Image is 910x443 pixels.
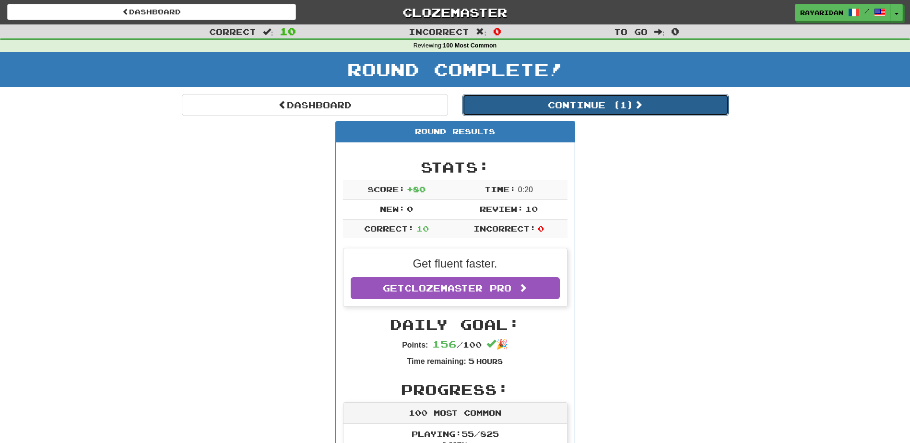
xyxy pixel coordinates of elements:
[462,94,729,116] button: Continue (1)
[493,25,501,37] span: 0
[343,403,567,424] div: 100 Most Common
[473,224,536,233] span: Incorrect:
[380,204,405,213] span: New:
[443,42,496,49] strong: 100 Most Common
[407,204,413,213] span: 0
[407,357,466,365] strong: Time remaining:
[402,341,428,349] strong: Points:
[432,340,482,349] span: / 100
[538,224,544,233] span: 0
[343,159,567,175] h2: Stats:
[416,224,429,233] span: 10
[7,4,296,20] a: Dashboard
[671,25,679,37] span: 0
[518,186,533,194] span: 0 : 20
[407,185,425,194] span: + 80
[351,256,560,272] p: Get fluent faster.
[486,339,508,350] span: 🎉
[367,185,405,194] span: Score:
[432,338,457,350] span: 156
[343,382,567,397] h2: Progress:
[336,121,575,142] div: Round Results
[3,60,907,79] h1: Round Complete!
[480,204,523,213] span: Review:
[351,277,560,299] a: GetClozemaster Pro
[525,204,538,213] span: 10
[476,28,486,36] span: :
[468,356,474,365] span: 5
[476,357,503,365] small: Hours
[654,28,665,36] span: :
[209,27,256,36] span: Correct
[263,28,273,36] span: :
[412,429,499,438] span: Playing: 55 / 825
[409,27,469,36] span: Incorrect
[343,316,567,332] h2: Daily Goal:
[280,25,296,37] span: 10
[404,283,511,293] span: Clozemaster Pro
[485,185,516,194] span: Time:
[310,4,599,21] a: Clozemaster
[614,27,648,36] span: To go
[864,8,869,14] span: /
[364,224,414,233] span: Correct:
[800,8,843,17] span: rayaridan
[182,94,448,116] a: Dashboard
[795,4,891,21] a: rayaridan /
